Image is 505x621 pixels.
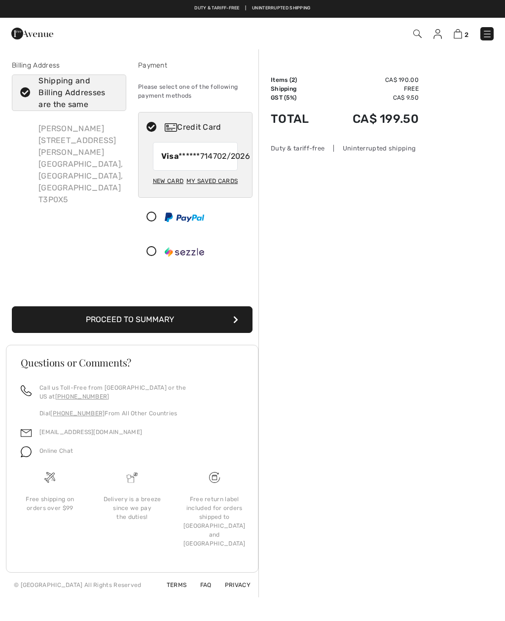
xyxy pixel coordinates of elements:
[165,121,246,133] div: Credit Card
[271,75,325,84] td: Items ( )
[165,123,177,132] img: Credit Card
[454,28,469,39] a: 2
[138,60,252,71] div: Payment
[271,93,325,102] td: GST (5%)
[217,150,250,162] span: 02/2026
[11,24,53,43] img: 1ère Avenue
[271,84,325,93] td: Shipping
[209,472,220,483] img: Free shipping on orders over $99
[50,410,105,417] a: [PHONE_NUMBER]
[12,60,126,71] div: Billing Address
[325,75,419,84] td: CA$ 190.00
[14,581,142,589] div: © [GEOGRAPHIC_DATA] All Rights Reserved
[181,495,248,548] div: Free return label included for orders shipped to [GEOGRAPHIC_DATA] and [GEOGRAPHIC_DATA]
[271,144,419,153] div: Duty & tariff-free | Uninterrupted shipping
[325,93,419,102] td: CA$ 9.50
[12,306,252,333] button: Proceed to Summary
[21,428,32,438] img: email
[186,173,238,189] div: My Saved Cards
[325,102,419,136] td: CA$ 199.50
[44,472,55,483] img: Free shipping on orders over $99
[38,75,111,110] div: Shipping and Billing Addresses are the same
[155,582,187,588] a: Terms
[39,383,244,401] p: Call us Toll-Free from [GEOGRAPHIC_DATA] or the US at
[165,247,204,257] img: Sezzle
[454,29,462,38] img: Shopping Bag
[153,173,183,189] div: New Card
[39,429,142,436] a: [EMAIL_ADDRESS][DOMAIN_NAME]
[325,84,419,93] td: Free
[188,582,212,588] a: FAQ
[39,447,73,454] span: Online Chat
[413,30,422,38] img: Search
[138,74,252,108] div: Please select one of the following payment methods
[271,102,325,136] td: Total
[213,582,251,588] a: Privacy
[31,115,131,214] div: [PERSON_NAME] [STREET_ADDRESS][PERSON_NAME] [GEOGRAPHIC_DATA], [GEOGRAPHIC_DATA], [GEOGRAPHIC_DAT...
[465,31,469,38] span: 2
[165,213,204,222] img: PayPal
[482,29,492,39] img: Menu
[55,393,109,400] a: [PHONE_NUMBER]
[39,409,244,418] p: Dial From All Other Countries
[21,358,244,367] h3: Questions or Comments?
[161,151,179,161] strong: Visa
[17,495,83,512] div: Free shipping on orders over $99
[99,495,166,521] div: Delivery is a breeze since we pay the duties!
[11,28,53,37] a: 1ère Avenue
[433,29,442,39] img: My Info
[291,76,295,83] span: 2
[21,385,32,396] img: call
[127,472,138,483] img: Delivery is a breeze since we pay the duties!
[21,446,32,457] img: chat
